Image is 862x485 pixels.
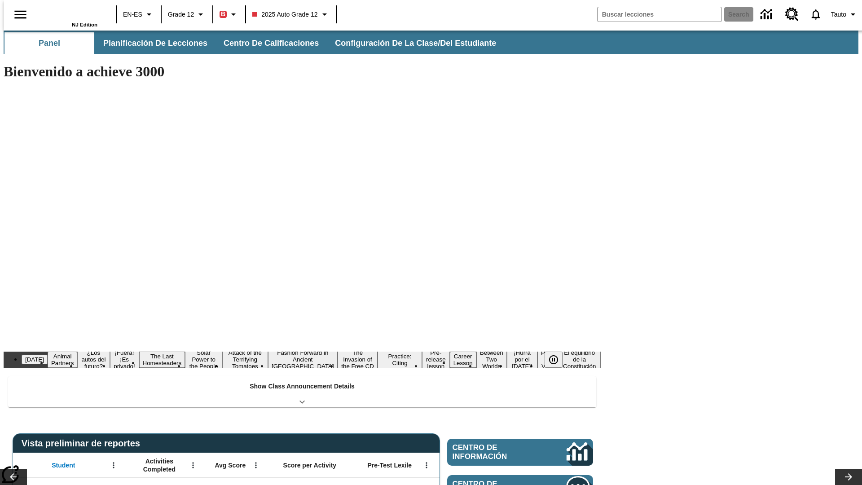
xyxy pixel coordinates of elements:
[378,345,422,375] button: Slide 10 Mixed Practice: Citing Evidence
[450,352,476,368] button: Slide 12 Career Lesson
[507,348,537,371] button: Slide 14 ¡Hurra por el Día de la Constitución!
[8,376,596,407] div: Show Class Announcement Details
[216,32,326,54] button: Centro de calificaciones
[476,348,507,371] button: Slide 13 Between Two Worlds
[780,2,804,26] a: Centro de recursos, Se abrirá en una pestaña nueva.
[107,459,120,472] button: Abrir menú
[422,348,450,371] button: Slide 11 Pre-release lesson
[222,348,268,371] button: Slide 7 Attack of the Terrifying Tomatoes
[453,443,537,461] span: Centro de información
[4,32,94,54] button: Panel
[224,38,319,48] span: Centro de calificaciones
[835,469,862,485] button: Carrusel de lecciones, seguir
[804,3,827,26] a: Notificaciones
[252,10,317,19] span: 2025 Auto Grade 12
[420,459,433,472] button: Abrir menú
[338,348,378,371] button: Slide 9 The Invasion of the Free CD
[72,22,97,27] span: NJ Edition
[139,352,185,368] button: Slide 5 The Last Homesteaders
[545,352,572,368] div: Pausar
[215,461,246,469] span: Avg Score
[39,38,60,48] span: Panel
[447,439,593,466] a: Centro de información
[164,6,210,22] button: Grado: Grade 12, Elige un grado
[755,2,780,27] a: Centro de información
[130,457,189,473] span: Activities Completed
[123,10,142,19] span: EN-ES
[250,382,355,391] p: Show Class Announcement Details
[598,7,721,22] input: search field
[119,6,158,22] button: Language: EN-ES, Selecciona un idioma
[4,63,601,80] h1: Bienvenido a achieve 3000
[249,6,333,22] button: Class: 2025 Auto Grade 12, Selecciona una clase
[545,352,563,368] button: Pausar
[283,461,337,469] span: Score per Activity
[4,31,858,54] div: Subbarra de navegación
[328,32,503,54] button: Configuración de la clase/del estudiante
[268,348,338,371] button: Slide 8 Fashion Forward in Ancient Rome
[216,6,242,22] button: Boost El color de la clase es rojo. Cambiar el color de la clase.
[22,355,48,364] button: Slide 1 Día del Trabajo
[96,32,215,54] button: Planificación de lecciones
[827,6,862,22] button: Perfil/Configuración
[537,348,558,371] button: Slide 15 Point of View
[39,4,97,22] a: Portada
[4,32,504,54] div: Subbarra de navegación
[249,459,263,472] button: Abrir menú
[168,10,194,19] span: Grade 12
[368,461,412,469] span: Pre-Test Lexile
[185,348,222,371] button: Slide 6 Solar Power to the People
[103,38,207,48] span: Planificación de lecciones
[22,438,145,449] span: Vista preliminar de reportes
[110,348,139,371] button: Slide 4 ¡Fuera! ¡Es privado!
[335,38,496,48] span: Configuración de la clase/del estudiante
[48,352,77,368] button: Slide 2 Animal Partners
[7,1,34,28] button: Abrir el menú lateral
[221,9,225,20] span: B
[558,348,601,371] button: Slide 16 El equilibrio de la Constitución
[39,3,97,27] div: Portada
[52,461,75,469] span: Student
[831,10,846,19] span: Tauto
[77,348,110,371] button: Slide 3 ¿Los autos del futuro?
[186,459,200,472] button: Abrir menú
